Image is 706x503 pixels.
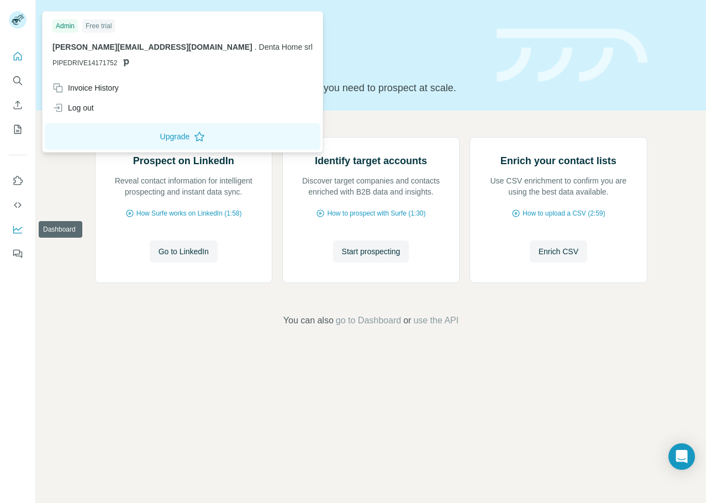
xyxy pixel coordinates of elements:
[294,175,448,197] p: Discover target companies and contacts enriched with B2B data and insights.
[136,208,242,218] span: How Surfe works on LinkedIn (1:58)
[9,95,27,115] button: Enrich CSV
[9,195,27,215] button: Use Surfe API
[107,175,261,197] p: Reveal contact information for intelligent prospecting and instant data sync.
[45,123,320,150] button: Upgrade
[9,119,27,139] button: My lists
[52,58,117,68] span: PIPEDRIVE14171752
[413,314,459,327] button: use the API
[327,208,425,218] span: How to prospect with Surfe (1:30)
[150,240,218,263] button: Go to LinkedIn
[500,153,617,169] h2: Enrich your contact lists
[342,246,401,257] span: Start prospecting
[52,43,252,51] span: [PERSON_NAME][EMAIL_ADDRESS][DOMAIN_NAME]
[259,43,313,51] span: Denta Home srl
[333,240,409,263] button: Start prospecting
[9,171,27,191] button: Use Surfe on LinkedIn
[481,175,635,197] p: Use CSV enrichment to confirm you are using the best data available.
[668,443,695,470] div: Open Intercom Messenger
[315,153,427,169] h2: Identify target accounts
[283,314,334,327] span: You can also
[523,208,605,218] span: How to upload a CSV (2:59)
[9,46,27,66] button: Quick start
[403,314,411,327] span: or
[52,102,94,113] div: Log out
[255,43,257,51] span: .
[52,82,119,93] div: Invoice History
[52,19,78,33] div: Admin
[530,240,587,263] button: Enrich CSV
[159,246,209,257] span: Go to LinkedIn
[336,314,401,327] button: go to Dashboard
[497,29,647,82] img: banner
[9,244,27,264] button: Feedback
[133,153,234,169] h2: Prospect on LinkedIn
[9,219,27,239] button: Dashboard
[9,71,27,91] button: Search
[82,19,115,33] div: Free trial
[539,246,578,257] span: Enrich CSV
